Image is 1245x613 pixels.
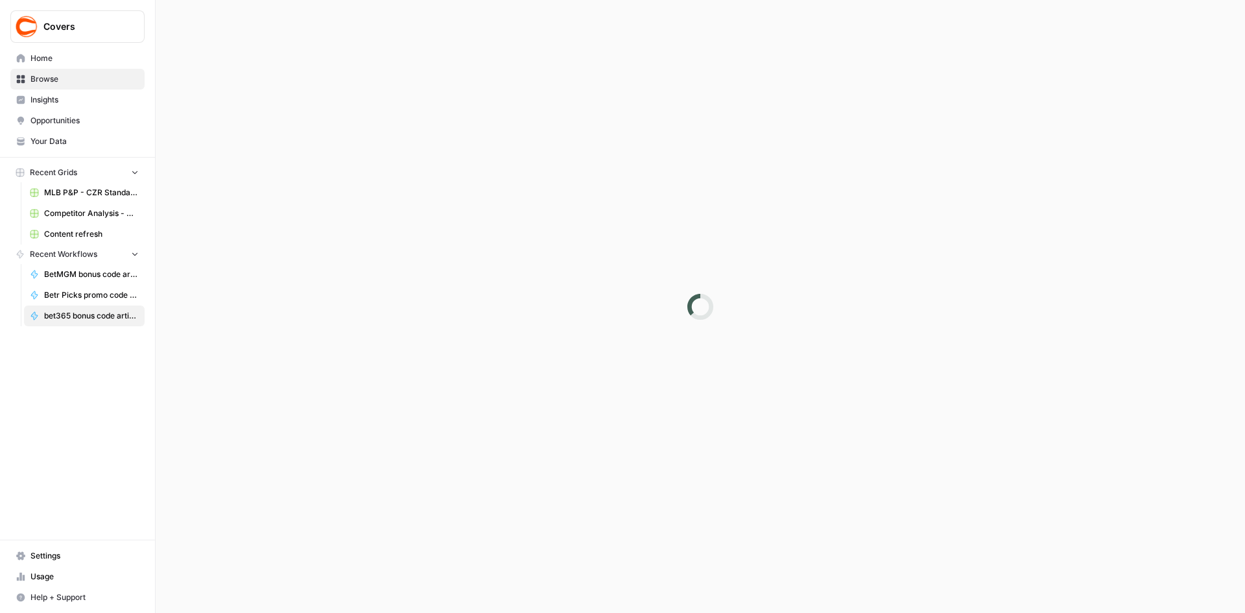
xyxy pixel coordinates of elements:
[10,131,145,152] a: Your Data
[30,136,139,147] span: Your Data
[44,187,139,198] span: MLB P&P - CZR Standard (Production) Grid
[10,90,145,110] a: Insights
[30,53,139,64] span: Home
[10,245,145,264] button: Recent Workflows
[30,167,77,178] span: Recent Grids
[10,69,145,90] a: Browse
[10,566,145,587] a: Usage
[10,546,145,566] a: Settings
[24,203,145,224] a: Competitor Analysis - URL Specific Grid
[10,110,145,131] a: Opportunities
[44,289,139,301] span: Betr Picks promo code articles
[30,115,139,126] span: Opportunities
[24,264,145,285] a: BetMGM bonus code articles
[10,10,145,43] button: Workspace: Covers
[30,94,139,106] span: Insights
[30,550,139,562] span: Settings
[44,208,139,219] span: Competitor Analysis - URL Specific Grid
[24,306,145,326] a: bet365 bonus code articles
[24,285,145,306] a: Betr Picks promo code articles
[30,571,139,583] span: Usage
[44,310,139,322] span: bet365 bonus code articles
[44,269,139,280] span: BetMGM bonus code articles
[10,163,145,182] button: Recent Grids
[44,228,139,240] span: Content refresh
[24,224,145,245] a: Content refresh
[43,20,122,33] span: Covers
[10,587,145,608] button: Help + Support
[30,73,139,85] span: Browse
[10,48,145,69] a: Home
[30,592,139,603] span: Help + Support
[30,248,97,260] span: Recent Workflows
[24,182,145,203] a: MLB P&P - CZR Standard (Production) Grid
[15,15,38,38] img: Covers Logo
